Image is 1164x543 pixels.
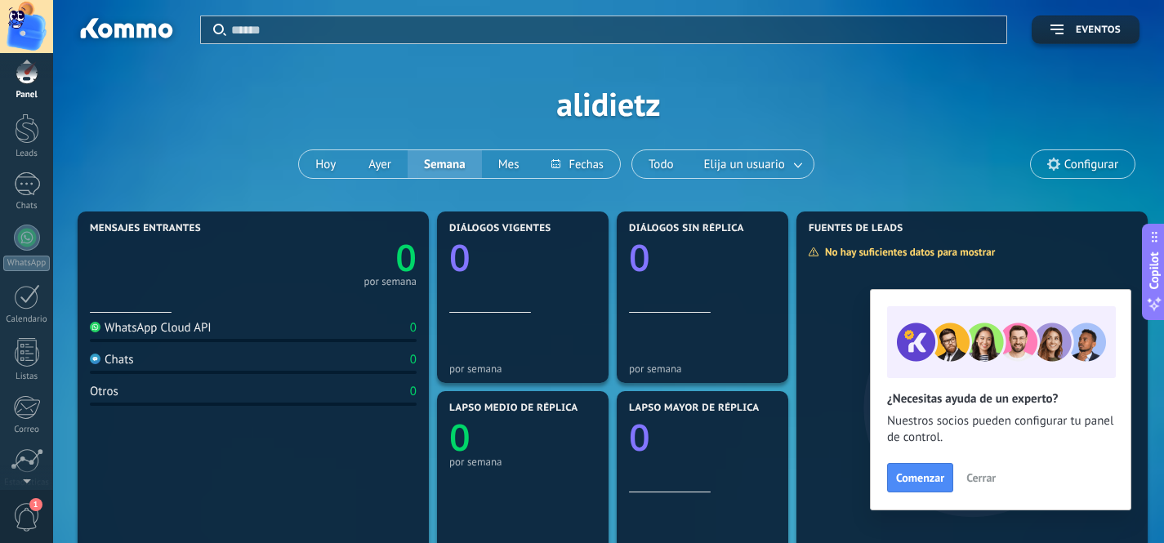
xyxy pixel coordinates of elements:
[90,384,118,399] div: Otros
[449,223,551,234] span: Diálogos vigentes
[408,150,482,178] button: Semana
[3,90,51,100] div: Panel
[809,223,903,234] span: Fuentes de leads
[808,245,1006,259] div: No hay suficientes datos para mostrar
[3,149,51,159] div: Leads
[887,391,1114,407] h2: ¿Necesitas ayuda de un experto?
[629,412,650,462] text: 0
[90,352,134,367] div: Chats
[1146,251,1162,289] span: Copilot
[1064,158,1118,171] span: Configurar
[253,233,417,283] a: 0
[90,322,100,332] img: WhatsApp Cloud API
[887,413,1114,446] span: Nuestros socios pueden configurar tu panel de control.
[449,233,471,283] text: 0
[395,233,417,283] text: 0
[701,154,788,176] span: Elija un usuario
[966,472,996,483] span: Cerrar
[896,472,944,483] span: Comenzar
[482,150,536,178] button: Mes
[449,456,596,468] div: por semana
[410,320,417,336] div: 0
[887,463,953,492] button: Comenzar
[1032,16,1139,44] button: Eventos
[29,498,42,511] span: 1
[629,363,776,375] div: por semana
[90,320,212,336] div: WhatsApp Cloud API
[629,223,744,234] span: Diálogos sin réplica
[352,150,408,178] button: Ayer
[3,314,51,325] div: Calendario
[3,256,50,271] div: WhatsApp
[3,425,51,435] div: Correo
[1076,24,1121,36] span: Eventos
[690,150,814,178] button: Elija un usuario
[959,465,1003,490] button: Cerrar
[3,372,51,382] div: Listas
[90,223,201,234] span: Mensajes entrantes
[629,403,759,414] span: Lapso mayor de réplica
[410,352,417,367] div: 0
[363,278,417,286] div: por semana
[629,233,650,283] text: 0
[3,201,51,211] div: Chats
[449,363,596,375] div: por semana
[449,412,471,462] text: 0
[449,403,578,414] span: Lapso medio de réplica
[299,150,352,178] button: Hoy
[90,354,100,364] img: Chats
[410,384,417,399] div: 0
[535,150,619,178] button: Fechas
[632,150,690,178] button: Todo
